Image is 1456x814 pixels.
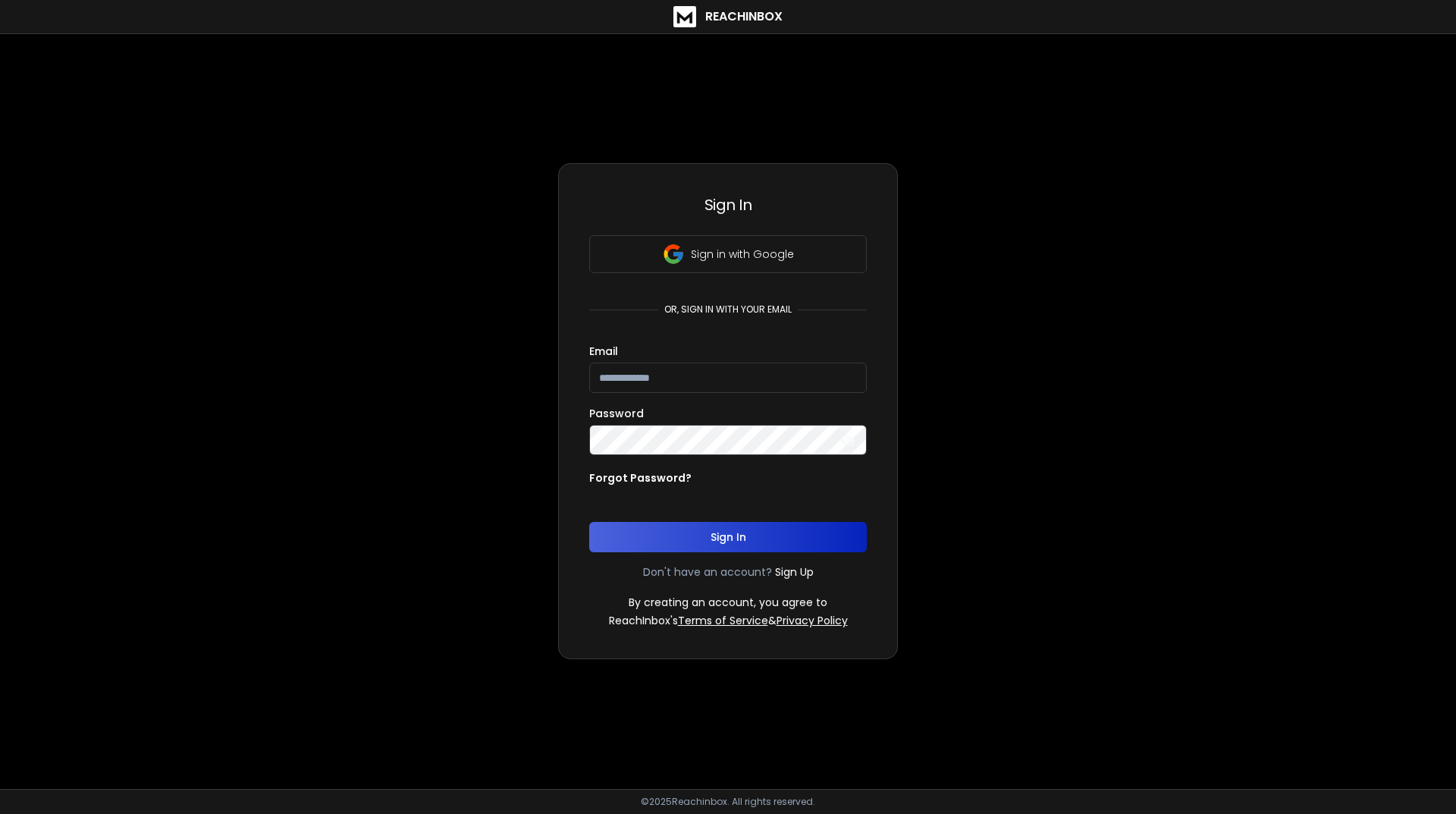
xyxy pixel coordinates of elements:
[673,6,696,27] img: logo
[589,470,692,486] p: Forgot Password?
[691,247,794,262] p: Sign in with Google
[643,564,772,580] p: Don't have an account?
[589,346,618,357] label: Email
[705,8,783,26] h1: ReachInbox
[589,408,644,419] label: Password
[589,522,867,552] button: Sign In
[589,235,867,273] button: Sign in with Google
[658,303,798,316] p: or, sign in with your email
[673,6,783,27] a: ReachInbox
[641,796,815,808] p: © 2025 Reachinbox. All rights reserved.
[629,595,827,610] p: By creating an account, you agree to
[589,194,867,215] h3: Sign In
[609,613,848,628] p: ReachInbox's &
[777,613,848,628] a: Privacy Policy
[678,613,768,628] a: Terms of Service
[775,564,814,580] a: Sign Up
